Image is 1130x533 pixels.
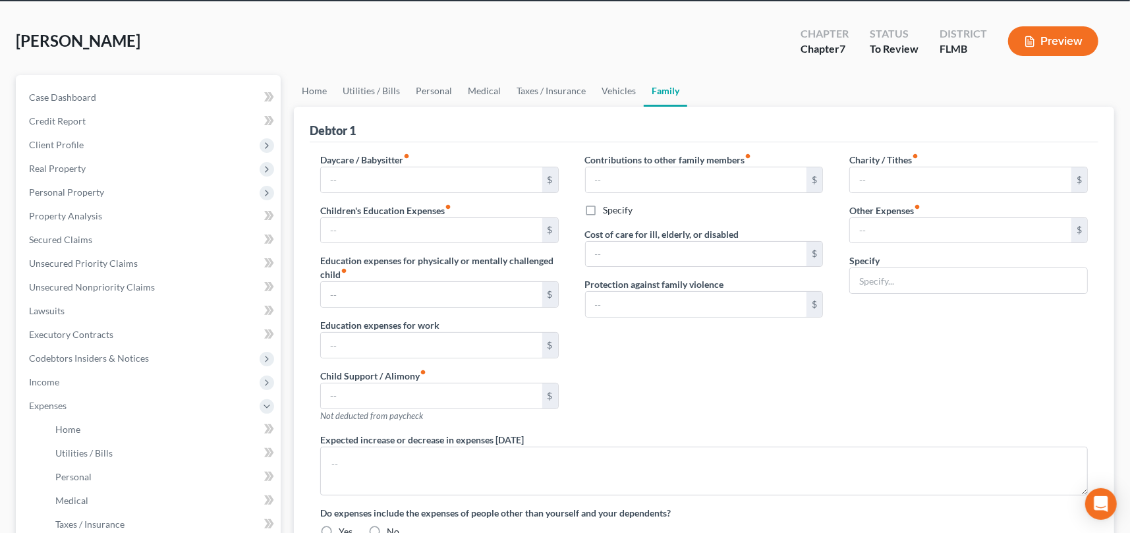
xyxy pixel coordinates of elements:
div: $ [542,282,558,307]
span: Medical [55,495,88,506]
a: Medical [45,489,281,513]
div: Debtor 1 [310,123,356,138]
div: $ [806,242,822,267]
div: $ [542,218,558,243]
input: -- [321,383,542,408]
a: Vehicles [594,75,644,107]
div: $ [542,383,558,408]
label: Daycare / Babysitter [320,153,410,167]
a: Home [45,418,281,441]
div: District [940,26,987,42]
span: Personal Property [29,186,104,198]
i: fiber_manual_record [420,369,426,376]
span: Client Profile [29,139,84,150]
span: Utilities / Bills [55,447,113,459]
label: Education expenses for work [320,318,439,332]
div: $ [1071,218,1087,243]
span: Property Analysis [29,210,102,221]
i: fiber_manual_record [341,267,347,274]
a: Utilities / Bills [335,75,408,107]
label: Children's Education Expenses [320,204,451,217]
div: Status [870,26,918,42]
span: Unsecured Priority Claims [29,258,138,269]
a: Lawsuits [18,299,281,323]
a: Property Analysis [18,204,281,228]
i: fiber_manual_record [914,204,920,210]
div: $ [1071,167,1087,192]
label: Expected increase or decrease in expenses [DATE] [320,433,524,447]
input: -- [850,218,1071,243]
input: -- [586,292,807,317]
div: Chapter [801,42,849,57]
label: Charity / Tithes [849,153,918,167]
a: Utilities / Bills [45,441,281,465]
i: fiber_manual_record [445,204,451,210]
span: Unsecured Nonpriority Claims [29,281,155,293]
i: fiber_manual_record [745,153,752,159]
input: -- [321,333,542,358]
a: Family [644,75,687,107]
div: $ [806,167,822,192]
i: fiber_manual_record [403,153,410,159]
div: $ [806,292,822,317]
span: Executory Contracts [29,329,113,340]
label: Child Support / Alimony [320,369,426,383]
span: Lawsuits [29,305,65,316]
span: 7 [839,42,845,55]
span: Real Property [29,163,86,174]
input: Specify... [850,268,1087,293]
a: Home [294,75,335,107]
div: FLMB [940,42,987,57]
span: Expenses [29,400,67,411]
input: -- [850,167,1071,192]
input: -- [321,218,542,243]
a: Case Dashboard [18,86,281,109]
a: Taxes / Insurance [509,75,594,107]
input: -- [586,167,807,192]
i: fiber_manual_record [912,153,918,159]
span: Personal [55,471,92,482]
input: -- [321,167,542,192]
span: [PERSON_NAME] [16,31,140,50]
div: Open Intercom Messenger [1085,488,1117,520]
div: $ [542,167,558,192]
div: Chapter [801,26,849,42]
a: Personal [45,465,281,489]
label: Contributions to other family members [585,153,752,167]
a: Credit Report [18,109,281,133]
span: Taxes / Insurance [55,519,125,530]
label: Specify [849,254,880,267]
span: Home [55,424,80,435]
span: Secured Claims [29,234,92,245]
button: Preview [1008,26,1098,56]
label: Other Expenses [849,204,920,217]
span: Case Dashboard [29,92,96,103]
a: Unsecured Nonpriority Claims [18,275,281,299]
label: Do expenses include the expenses of people other than yourself and your dependents? [320,506,1088,520]
span: Income [29,376,59,387]
label: Cost of care for ill, elderly, or disabled [585,227,739,241]
a: Unsecured Priority Claims [18,252,281,275]
span: Credit Report [29,115,86,126]
a: Executory Contracts [18,323,281,347]
div: $ [542,333,558,358]
label: Protection against family violence [585,277,724,291]
span: Not deducted from paycheck [320,410,423,421]
a: Secured Claims [18,228,281,252]
label: Specify [604,204,633,217]
input: -- [321,282,542,307]
a: Medical [460,75,509,107]
input: -- [586,242,807,267]
label: Education expenses for physically or mentally challenged child [320,254,559,281]
span: Codebtors Insiders & Notices [29,352,149,364]
div: To Review [870,42,918,57]
a: Personal [408,75,460,107]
